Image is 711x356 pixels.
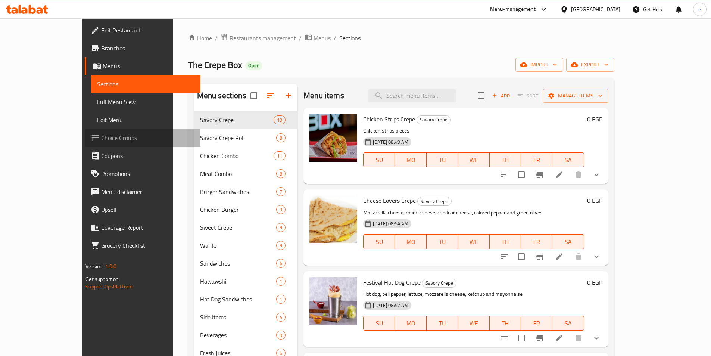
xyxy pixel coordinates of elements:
[370,302,411,309] span: [DATE] 08:57 AM
[515,58,563,72] button: import
[427,152,458,167] button: TU
[395,316,426,331] button: MO
[194,165,297,183] div: Meat Combo8
[85,282,133,291] a: Support.OpsPlatform
[245,61,262,70] div: Open
[97,115,194,124] span: Edit Menu
[276,295,286,304] div: items
[531,248,549,266] button: Branch-specific-item
[200,205,276,214] span: Chicken Burger
[418,197,451,206] span: Savory Crepe
[276,259,286,268] div: items
[194,183,297,201] div: Burger Sandwiches7
[194,201,297,219] div: Chicken Burger3
[587,277,602,288] h6: 0 EGP
[552,234,584,249] button: SA
[521,234,552,249] button: FR
[524,236,549,247] span: FR
[367,236,392,247] span: SU
[91,111,200,129] a: Edit Menu
[194,290,297,308] div: Hot Dog Sandwiches1
[91,75,200,93] a: Sections
[461,236,486,247] span: WE
[398,155,423,165] span: MO
[493,318,518,329] span: TH
[489,90,513,102] span: Add item
[200,169,276,178] div: Meat Combo
[277,332,285,339] span: 9
[531,329,549,347] button: Branch-specific-item
[277,260,285,267] span: 6
[521,60,557,69] span: import
[194,254,297,272] div: Sandwiches6
[274,151,286,160] div: items
[277,188,285,195] span: 7
[277,206,285,213] span: 3
[370,139,411,146] span: [DATE] 08:49 AM
[200,151,274,160] span: Chicken Combo
[555,334,564,343] a: Edit menu item
[85,57,200,75] a: Menus
[698,5,701,13] span: e
[587,195,602,206] h6: 0 EGP
[85,274,120,284] span: Get support on:
[490,152,521,167] button: TH
[194,236,297,254] div: Waffle9
[395,234,426,249] button: MO
[363,126,584,136] p: Chicken strips pieces
[587,114,602,124] h6: 0 EGP
[97,97,194,106] span: Full Menu View
[490,316,521,331] button: TH
[430,318,455,329] span: TU
[85,129,200,147] a: Choice Groups
[85,219,200,236] a: Coverage Report
[422,279,456,287] span: Savory Crepe
[200,277,276,286] span: Hawawshi
[493,236,518,247] span: TH
[491,92,511,100] span: Add
[105,261,117,271] span: 1.0.0
[101,241,194,250] span: Grocery Checklist
[490,234,521,249] button: TH
[262,87,280,105] span: Sort sections
[427,234,458,249] button: TU
[85,147,200,165] a: Coupons
[200,187,276,196] span: Burger Sandwiches
[489,90,513,102] button: Add
[395,152,426,167] button: MO
[276,169,286,178] div: items
[473,88,489,103] span: Select section
[555,155,581,165] span: SA
[277,242,285,249] span: 9
[555,236,581,247] span: SA
[543,89,608,103] button: Manage items
[200,295,276,304] span: Hot Dog Sandwiches
[101,223,194,232] span: Coverage Report
[103,62,194,71] span: Menus
[276,223,286,232] div: items
[363,277,421,288] span: Festival Hot Dog Crepe
[555,170,564,179] a: Edit menu item
[570,248,587,266] button: delete
[215,34,218,43] li: /
[367,318,392,329] span: SU
[493,155,518,165] span: TH
[570,166,587,184] button: delete
[521,316,552,331] button: FR
[101,44,194,53] span: Branches
[200,259,276,268] div: Sandwiches
[277,296,285,303] span: 1
[496,166,514,184] button: sort-choices
[514,167,529,183] span: Select to update
[334,34,336,43] li: /
[200,223,276,232] div: Sweet Crepe
[276,331,286,340] div: items
[422,279,456,288] div: Savory Crepe
[200,241,276,250] span: Waffle
[299,34,302,43] li: /
[363,208,584,217] p: Mozzarella cheese, roumi cheese, cheddar cheese, colored pepper and green olives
